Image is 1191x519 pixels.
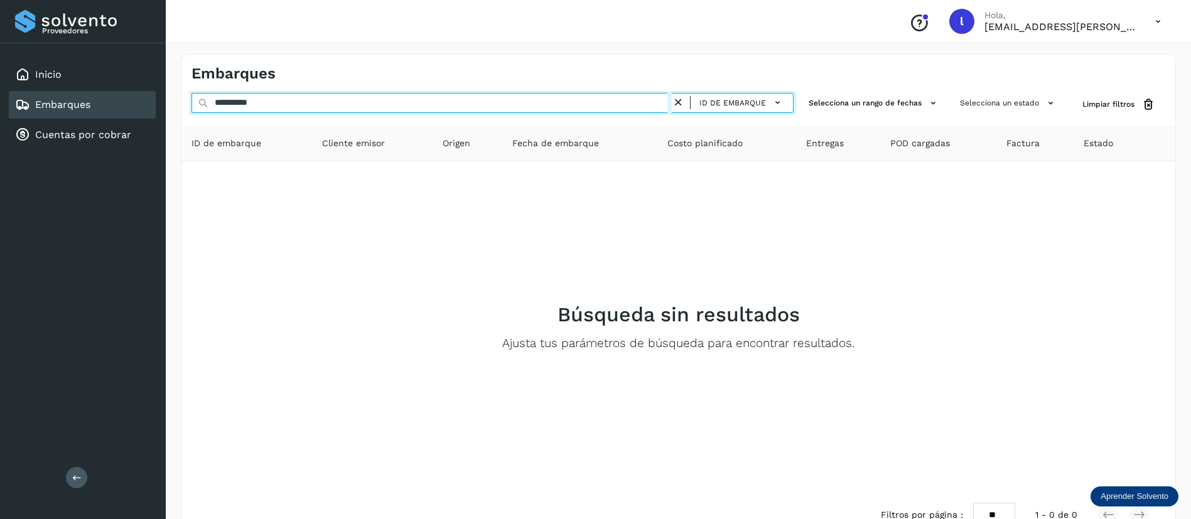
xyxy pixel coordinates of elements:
[9,91,156,119] div: Embarques
[9,61,156,88] div: Inicio
[42,26,151,35] p: Proveedores
[696,94,788,112] button: ID de embarque
[890,137,950,150] span: POD cargadas
[191,65,276,83] h4: Embarques
[322,137,385,150] span: Cliente emisor
[955,93,1062,114] button: Selecciona un estado
[512,137,599,150] span: Fecha de embarque
[1091,486,1178,506] div: Aprender Solvento
[1084,137,1113,150] span: Estado
[984,10,1135,21] p: Hola,
[9,121,156,149] div: Cuentas por cobrar
[558,302,800,326] h2: Búsqueda sin resultados
[1101,491,1168,501] p: Aprender Solvento
[502,336,854,351] p: Ajusta tus parámetros de búsqueda para encontrar resultados.
[699,97,766,109] span: ID de embarque
[1072,93,1165,116] button: Limpiar filtros
[35,129,131,141] a: Cuentas por cobrar
[35,99,90,110] a: Embarques
[806,137,844,150] span: Entregas
[1006,137,1040,150] span: Factura
[1082,99,1134,110] span: Limpiar filtros
[667,137,743,150] span: Costo planificado
[443,137,470,150] span: Origen
[35,68,62,80] a: Inicio
[191,137,261,150] span: ID de embarque
[804,93,945,114] button: Selecciona un rango de fechas
[984,21,1135,33] p: lauraamalia.castillo@xpertal.com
